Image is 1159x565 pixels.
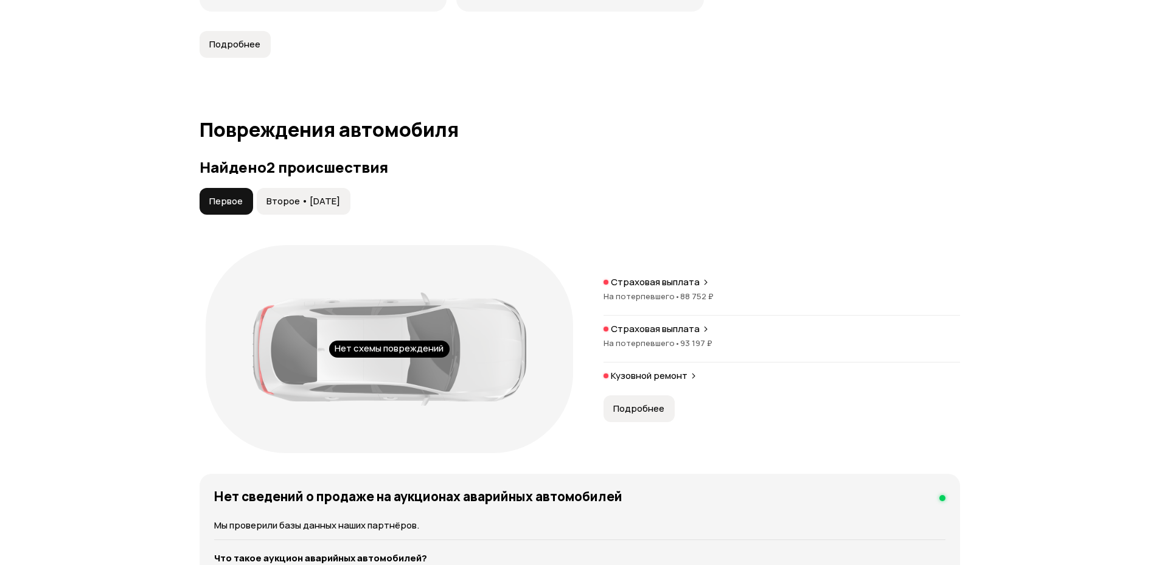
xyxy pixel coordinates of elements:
[680,338,712,348] span: 93 197 ₽
[613,403,664,415] span: Подробнее
[200,159,960,176] h3: Найдено 2 происшествия
[214,488,622,504] h4: Нет сведений о продаже на аукционах аварийных автомобилей
[200,31,271,58] button: Подробнее
[214,552,427,564] strong: Что такое аукцион аварийных автомобилей?
[604,338,680,348] span: На потерпевшего
[200,188,253,215] button: Первое
[214,519,945,532] p: Мы проверили базы данных наших партнёров.
[611,370,687,382] p: Кузовной ремонт
[209,195,243,207] span: Первое
[266,195,340,207] span: Второе • [DATE]
[680,291,714,302] span: 88 752 ₽
[675,291,680,302] span: •
[200,119,960,140] h1: Повреждения автомобиля
[611,323,700,335] p: Страховая выплата
[675,338,680,348] span: •
[329,341,450,358] div: Нет схемы повреждений
[604,395,675,422] button: Подробнее
[611,276,700,288] p: Страховая выплата
[604,291,680,302] span: На потерпевшего
[209,38,260,50] span: Подробнее
[257,188,350,215] button: Второе • [DATE]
